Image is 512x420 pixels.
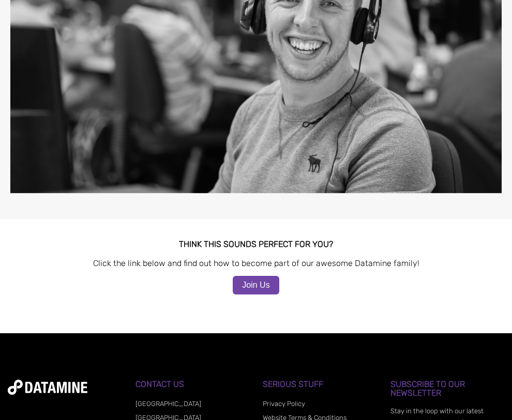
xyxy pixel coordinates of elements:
h3: Subscribe to our Newsletter [390,380,504,398]
p: Click the link below and find out how to become part of our awesome Datamine family! [10,256,502,270]
a: [GEOGRAPHIC_DATA] [135,400,201,408]
a: Privacy Policy [263,400,305,408]
h3: Serious Stuff [263,380,377,389]
h3: Contact Us [135,380,249,389]
a: Join Us [233,276,279,294]
span: THINK THIS SOUNDS PERFECT FOR YOU? [179,239,333,249]
img: datamine-logo-white [8,380,87,395]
